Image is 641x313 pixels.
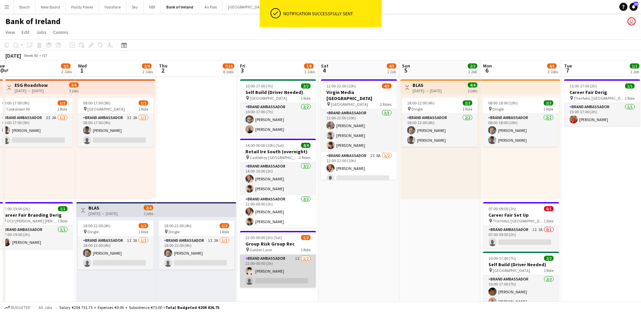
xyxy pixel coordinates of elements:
span: 1/1 [58,206,67,211]
span: Dingle [168,229,180,234]
div: 1 Job [630,69,639,74]
span: 1 Role [301,96,311,101]
span: 4/5 [387,63,396,69]
span: 07:00-09:00 (2h) [488,206,516,211]
span: 22:00-00:00 (2h) (Sat) [245,235,282,240]
app-job-card: 10:00-17:00 (7h)2/2Self Build (Driver Needed) [GEOGRAPHIC_DATA]1 RoleBrand Ambassador2/210:00-17:... [240,79,316,136]
app-job-card: 18:00-22:00 (4h)1/2 Dingle1 RoleBrand Ambassador1I2A1/218:00-22:00 (4h)[PERSON_NAME] [78,220,154,270]
span: 2/3 [61,63,71,69]
span: Dingle [493,106,504,112]
h3: Virgin Media [GEOGRAPHIC_DATA] [321,89,397,101]
h3: Group Risk Group Rec [240,241,316,247]
app-job-card: 12:00-22:00 (10h)4/5Virgin Media [GEOGRAPHIC_DATA] [GEOGRAPHIC_DATA]2 RolesBrand Ambassador3/312:... [321,79,397,180]
span: 1 Role [58,218,67,223]
span: 4 [320,66,328,74]
span: 1 Role [138,229,148,234]
span: 2/2 [544,100,553,105]
h3: Self Build (Driver Needed) [483,261,559,268]
span: 12:00-22:00 (10h) [326,83,356,89]
app-card-role: Brand Ambassador1/115:00-17:00 (2h)[PERSON_NAME] [564,103,640,126]
span: 1 Role [544,218,554,223]
span: Mon [483,63,492,69]
span: Jobs [36,29,46,35]
app-job-card: 08:00-18:00 (10h)2/2 Dingle1 RoleBrand Ambassador2/208:00-18:00 (10h)[PERSON_NAME][PERSON_NAME] [483,98,559,147]
h3: Retail Ire South (overnight) [240,149,316,155]
app-job-card: 07:00-09:00 (2h)0/1Career Fair Set Up The Helix, [GEOGRAPHIC_DATA]1 RoleBrand Ambassador1I2A0/107... [483,202,559,249]
span: 1/1 [625,83,635,89]
span: [GEOGRAPHIC_DATA] [87,106,125,112]
a: Comms [51,28,71,37]
div: 2 Jobs [61,69,72,74]
span: 1/2 [58,100,67,105]
app-card-role: Brand Ambassador1I2A1/218:00-22:00 (4h)[PERSON_NAME] [78,237,154,270]
app-job-card: 08:00-17:00 (9h)1/2 [GEOGRAPHIC_DATA]1 RoleBrand Ambassador3I2A1/208:00-17:00 (9h)[PERSON_NAME] [78,98,154,147]
span: [GEOGRAPHIC_DATA] [250,96,287,101]
a: Edit [19,28,32,37]
span: Golden Lane [250,247,272,252]
span: 7/8 [304,63,314,69]
span: 4/5 [547,63,557,69]
span: All jobs [37,305,54,310]
div: Salary €204 751.75 + Expenses €0.00 + Subsistence €75.00 = [59,305,219,310]
button: NBI [144,0,161,14]
app-card-role: Brand Ambassador2I8A1/212:00-22:00 (10h)[PERSON_NAME] [321,152,397,185]
app-job-card: 14:00-00:00 (10h) (Sat)4/4Retail Ire South (overnight) Castletroy [GEOGRAPHIC_DATA]2 RolesBrand A... [240,139,316,228]
app-job-card: 18:00-22:00 (4h)2/2 Dingle1 RoleBrand Ambassador2/218:00-22:00 (4h)[PERSON_NAME][PERSON_NAME] [402,98,478,147]
div: 3 Jobs [547,69,558,74]
app-card-role: Brand Ambassador2/214:00-16:00 (2h)[PERSON_NAME][PERSON_NAME] [240,162,316,195]
span: Edit [22,29,29,35]
app-card-role: Brand Ambassador1I2A1/218:00-22:00 (4h)[PERSON_NAME] [159,237,235,270]
span: Cookstown NI [6,106,30,112]
span: 1 Role [462,106,472,112]
span: 18:00-22:00 (4h) [83,223,111,228]
span: 2/2 [544,256,554,261]
span: Comms [53,29,68,35]
span: 10:00-17:00 (7h) [488,256,516,261]
div: 6 Jobs [223,69,234,74]
button: Bosch [14,0,36,14]
div: 1 Job [387,69,396,74]
div: 22:00-00:00 (2h) (Sat)1/2Group Risk Group Rec Golden Lane1 RoleBrand Ambassador1I1/222:00-00:00 (... [240,231,316,288]
span: 08:00-17:00 (9h) [2,100,29,105]
span: 1 Role [544,268,554,273]
span: 1/2 [139,100,148,105]
h3: ESG Roadshow [15,82,48,88]
span: 14:00-00:00 (10h) (Sat) [245,143,284,148]
app-job-card: 15:00-17:00 (2h)1/1Career Fair Derig The Helix, [GEOGRAPHIC_DATA]1 RoleBrand Ambassador1/115:00-1... [564,79,640,126]
div: 2 jobs [468,87,477,93]
span: 2 [158,66,167,74]
span: View [5,29,15,35]
span: 1/2 [301,235,311,240]
span: 17:00-19:00 (2h) [2,206,30,211]
div: 10:00-17:00 (7h)2/2Self Build (Driver Needed) [GEOGRAPHIC_DATA]1 RoleBrand Ambassador2/210:00-17:... [483,252,559,308]
button: New Board [36,0,66,14]
span: The Helix, [GEOGRAPHIC_DATA] [493,218,544,223]
app-card-role: Brand Ambassador1I2A0/107:00-09:00 (2h) [483,226,559,249]
div: 2 Jobs [142,69,153,74]
a: View [3,28,18,37]
span: Dingle [412,106,423,112]
div: 18:00-22:00 (4h)1/2 Dingle1 RoleBrand Ambassador1I2A1/218:00-22:00 (4h)[PERSON_NAME] [159,220,235,270]
h3: Self Build (Driver Needed) [240,89,316,95]
a: 20 [629,3,638,11]
span: Fri [240,63,245,69]
h3: Career Fair Derig [564,89,640,95]
span: 4/4 [301,143,311,148]
span: 10:00-17:00 (7h) [245,83,273,89]
a: Jobs [34,28,49,37]
span: [GEOGRAPHIC_DATA] [331,102,368,107]
app-card-role: Brand Ambassador1I1/222:00-00:00 (2h)[PERSON_NAME] [240,255,316,288]
span: 0/1 [544,206,554,211]
span: 1 Role [543,106,553,112]
span: 3 [239,66,245,74]
app-card-role: Brand Ambassador2/222:00-00:00 (2h)[PERSON_NAME][PERSON_NAME] [240,195,316,228]
span: 4/4 [468,82,477,87]
span: Castletroy [GEOGRAPHIC_DATA] [250,155,299,160]
span: 2/4 [142,63,152,69]
span: Thu [159,63,167,69]
app-card-role: Brand Ambassador3I2A1/208:00-17:00 (9h)[PERSON_NAME] [78,114,154,147]
span: Dingle [87,229,99,234]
